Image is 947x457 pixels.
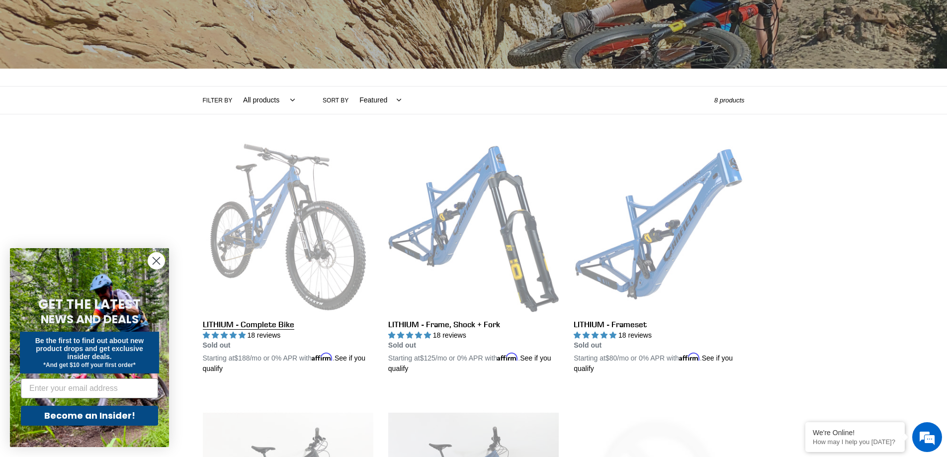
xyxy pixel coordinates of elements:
[43,362,135,368] span: *And get $10 off your first order*
[21,378,158,398] input: Enter your email address
[35,337,144,361] span: Be the first to find out about new product drops and get exclusive insider deals.
[323,96,348,105] label: Sort by
[813,429,897,437] div: We're Online!
[203,96,233,105] label: Filter by
[813,438,897,446] p: How may I help you today?
[38,295,141,313] span: GET THE LATEST
[714,96,745,104] span: 8 products
[41,311,139,327] span: NEWS AND DEALS
[148,252,165,270] button: Close dialog
[21,406,158,426] button: Become an Insider!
